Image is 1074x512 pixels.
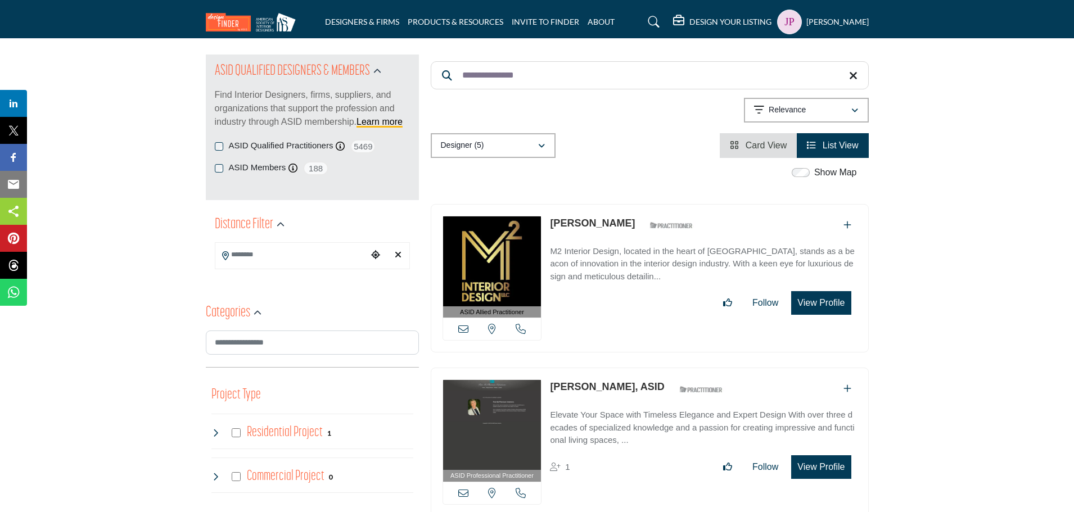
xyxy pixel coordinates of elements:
button: Like listing [716,292,739,314]
b: 0 [329,473,333,481]
h5: DESIGN YOUR LISTING [689,17,771,27]
div: DESIGN YOUR LISTING [673,15,771,29]
input: Select Commercial Project checkbox [232,472,241,481]
p: Patricia McPherson, ASID [550,379,664,395]
a: Add To List [843,384,851,393]
b: 1 [327,429,331,437]
button: Follow [745,292,786,314]
h4: Commercial Project: Involve the design, construction, or renovation of spaces used for business p... [247,466,324,486]
a: INVITE TO FINDER [512,17,579,26]
a: Elevate Your Space with Timeless Elegance and Expert Design With over three decades of specialize... [550,402,856,447]
button: Follow [745,456,786,478]
button: Show hide supplier dropdown [777,10,802,34]
button: View Profile [791,455,851,479]
a: ASID Professional Practitioner [443,380,541,482]
a: View List [807,141,858,150]
p: Elevate Your Space with Timeless Elegance and Expert Design With over three decades of specialize... [550,409,856,447]
li: Card View [720,133,797,158]
div: Choose your current location [367,243,384,268]
label: ASID Qualified Practitioners [229,139,333,152]
p: Relevance [769,105,806,116]
a: [PERSON_NAME], ASID [550,381,664,392]
p: Find Interior Designers, firms, suppliers, and organizations that support the profession and indu... [215,88,410,129]
p: Misty McPherson [550,216,635,231]
button: Project Type [211,384,261,406]
img: Misty McPherson [443,216,541,306]
span: ASID Allied Practitioner [460,307,524,317]
a: Search [637,13,667,31]
p: M2 Interior Design, located in the heart of [GEOGRAPHIC_DATA], stands as a beacon of innovation i... [550,245,856,283]
a: Add To List [843,220,851,230]
input: Select Residential Project checkbox [232,428,241,437]
h2: Distance Filter [215,215,273,235]
div: 1 Results For Residential Project [327,428,331,438]
div: 0 Results For Commercial Project [329,472,333,482]
a: View Card [730,141,787,150]
h4: Residential Project: Types of projects range from simple residential renovations to highly comple... [247,423,323,442]
button: View Profile [791,291,851,315]
a: Learn more [357,117,403,126]
a: DESIGNERS & FIRMS [325,17,399,26]
input: Search Keyword [431,61,869,89]
h5: [PERSON_NAME] [806,16,869,28]
span: 188 [303,161,328,175]
span: Card View [746,141,787,150]
button: Like listing [716,456,739,478]
h2: ASID QUALIFIED DESIGNERS & MEMBERS [215,61,370,81]
p: Designer (5) [441,140,484,151]
img: Patricia McPherson, ASID [443,380,541,470]
a: ABOUT [588,17,615,26]
img: ASID Qualified Practitioners Badge Icon [675,382,726,396]
span: 5469 [350,139,376,153]
a: ASID Allied Practitioner [443,216,541,318]
label: ASID Members [229,161,286,174]
button: Relevance [744,98,869,123]
img: ASID Qualified Practitioners Badge Icon [646,219,696,233]
a: M2 Interior Design, located in the heart of [GEOGRAPHIC_DATA], stands as a beacon of innovation i... [550,238,856,283]
span: List View [823,141,859,150]
label: Show Map [814,166,857,179]
img: Site Logo [206,13,301,31]
input: Search Category [206,330,419,355]
li: List View [797,133,868,158]
input: Search Location [215,244,367,266]
span: ASID Professional Practitioner [450,471,534,481]
div: Clear search location [390,243,407,268]
button: Designer (5) [431,133,556,158]
a: [PERSON_NAME] [550,218,635,229]
h2: Categories [206,303,250,323]
span: 1 [565,462,570,472]
input: ASID Qualified Practitioners checkbox [215,142,223,151]
div: Followers [550,460,570,474]
a: PRODUCTS & RESOURCES [408,17,503,26]
input: ASID Members checkbox [215,164,223,173]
